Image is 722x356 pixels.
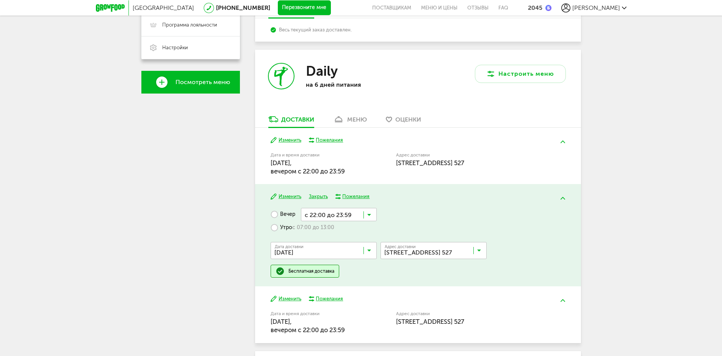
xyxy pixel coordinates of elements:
label: Утро [271,221,334,234]
span: Программа лояльности [162,22,217,28]
span: [STREET_ADDRESS] 527 [396,318,464,325]
a: Программа лояльности [141,14,240,36]
a: Оценки [382,115,425,127]
a: Посмотреть меню [141,71,240,94]
img: arrow-up-green.5eb5f82.svg [561,299,565,302]
button: Изменить [271,137,301,144]
label: Адрес доставки [396,312,537,316]
a: меню [329,115,371,127]
span: Настройки [162,44,188,51]
button: Пожелания [309,137,343,144]
div: Доставки [281,116,314,123]
span: Дата доставки [275,245,304,249]
span: [DATE], вечером c 22:00 до 23:59 [271,159,345,175]
div: 2045 [528,4,542,11]
img: bonus_b.cdccf46.png [545,5,551,11]
label: Дата и время доставки [271,153,357,157]
p: на 6 дней питания [306,81,404,88]
a: [PHONE_NUMBER] [216,4,270,11]
span: Оценки [395,116,421,123]
div: меню [347,116,367,123]
div: Пожелания [316,137,343,144]
button: Пожелания [335,193,370,200]
span: Посмотреть меню [175,79,230,86]
a: Настройки [141,36,240,59]
button: Перезвоните мне [278,0,331,16]
img: arrow-up-green.5eb5f82.svg [561,141,565,143]
button: Настроить меню [475,65,566,83]
h3: Daily [306,63,338,79]
label: Вечер [271,208,295,221]
span: [GEOGRAPHIC_DATA] [133,4,194,11]
a: Доставки [265,6,318,18]
label: Адрес доставки [396,153,537,157]
button: Изменить [271,193,301,200]
span: Адрес доставки [385,245,416,249]
span: [PERSON_NAME] [572,4,620,11]
img: arrow-up-green.5eb5f82.svg [561,197,565,200]
button: Закрыть [309,193,328,200]
div: Весь текущий заказ доставлен. [271,27,565,33]
div: Пожелания [342,193,370,200]
a: Доставки [265,115,318,127]
span: с 07:00 до 13:00 [292,224,334,231]
span: [STREET_ADDRESS] 527 [396,159,464,167]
